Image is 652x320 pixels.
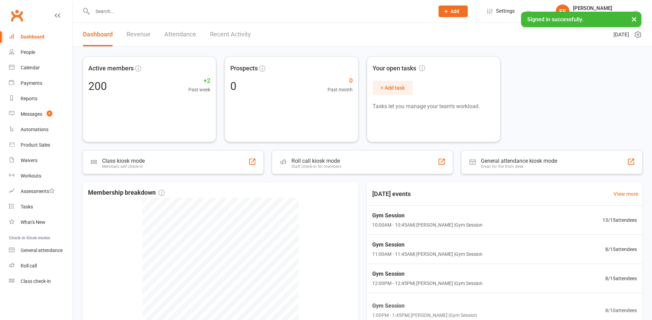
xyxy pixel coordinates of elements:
[603,216,637,224] span: 13 / 15 attendees
[21,142,50,148] div: Product Sales
[88,188,165,198] span: Membership breakdown
[210,23,251,46] a: Recent Activity
[372,250,483,258] span: 11:00AM - 11:45AM | [PERSON_NAME] | Gym Session
[21,34,44,39] div: Dashboard
[372,221,483,229] span: 10:00AM - 10:45AM | [PERSON_NAME] | Gym Session
[9,29,73,45] a: Dashboard
[21,158,37,163] div: Waivers
[373,102,495,111] p: Tasks let you manage your team's workload.
[88,64,134,73] span: Active members
[9,258,73,274] a: Roll call
[573,5,633,11] div: [PERSON_NAME]
[21,127,48,132] div: Automations
[9,153,73,168] a: Waivers
[573,11,633,18] div: Uniting Seniors Gym Orange
[21,204,33,209] div: Tasks
[188,86,210,93] span: Past week
[328,86,353,93] span: Past month
[47,111,52,116] span: 9
[496,3,515,19] span: Settings
[102,164,145,169] div: Members self check-in
[21,278,51,284] div: Class check-in
[164,23,196,46] a: Attendance
[9,199,73,215] a: Tasks
[9,60,73,76] a: Calendar
[9,122,73,137] a: Automations
[372,240,483,249] span: Gym Session
[9,45,73,60] a: People
[439,5,468,17] button: Add
[126,23,151,46] a: Revenue
[21,80,42,86] div: Payments
[9,76,73,91] a: Payments
[88,81,107,92] div: 200
[373,64,425,73] span: Your open tasks
[21,248,63,253] div: General attendance
[372,279,483,287] span: 12:00PM - 12:45PM | [PERSON_NAME] | Gym Session
[372,270,483,278] span: Gym Session
[367,188,416,200] h3: [DATE] events
[230,81,236,92] div: 0
[9,91,73,106] a: Reports
[9,274,73,289] a: Class kiosk mode
[21,96,37,101] div: Reports
[614,31,629,39] span: [DATE]
[527,16,583,23] span: Signed in successfully.
[481,158,557,164] div: General attendance kiosk mode
[481,164,557,169] div: Great for the front desk
[9,168,73,184] a: Workouts
[372,311,477,319] span: 1:00PM - 1:45PM | [PERSON_NAME] | Gym Session
[9,106,73,122] a: Messages 9
[90,7,430,16] input: Search...
[605,306,637,314] span: 8 / 10 attendees
[83,23,113,46] a: Dashboard
[451,9,459,14] span: Add
[373,81,413,95] button: + Add task
[21,219,45,225] div: What's New
[614,190,638,198] a: View more
[291,164,341,169] div: Staff check-in for members
[21,111,42,117] div: Messages
[9,215,73,230] a: What's New
[605,245,637,253] span: 8 / 15 attendees
[9,243,73,258] a: General attendance kiosk mode
[188,76,210,86] span: +2
[21,49,35,55] div: People
[9,184,73,199] a: Assessments
[372,211,483,220] span: Gym Session
[556,4,570,18] div: EE
[21,65,40,70] div: Calendar
[230,64,258,73] span: Prospects
[291,158,341,164] div: Roll call kiosk mode
[21,263,37,268] div: Roll call
[21,173,41,179] div: Workouts
[21,188,55,194] div: Assessments
[102,158,145,164] div: Class kiosk mode
[8,7,25,24] a: Clubworx
[372,301,477,310] span: Gym Session
[628,12,640,26] button: ×
[9,137,73,153] a: Product Sales
[328,76,353,86] span: 0
[605,275,637,282] span: 8 / 15 attendees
